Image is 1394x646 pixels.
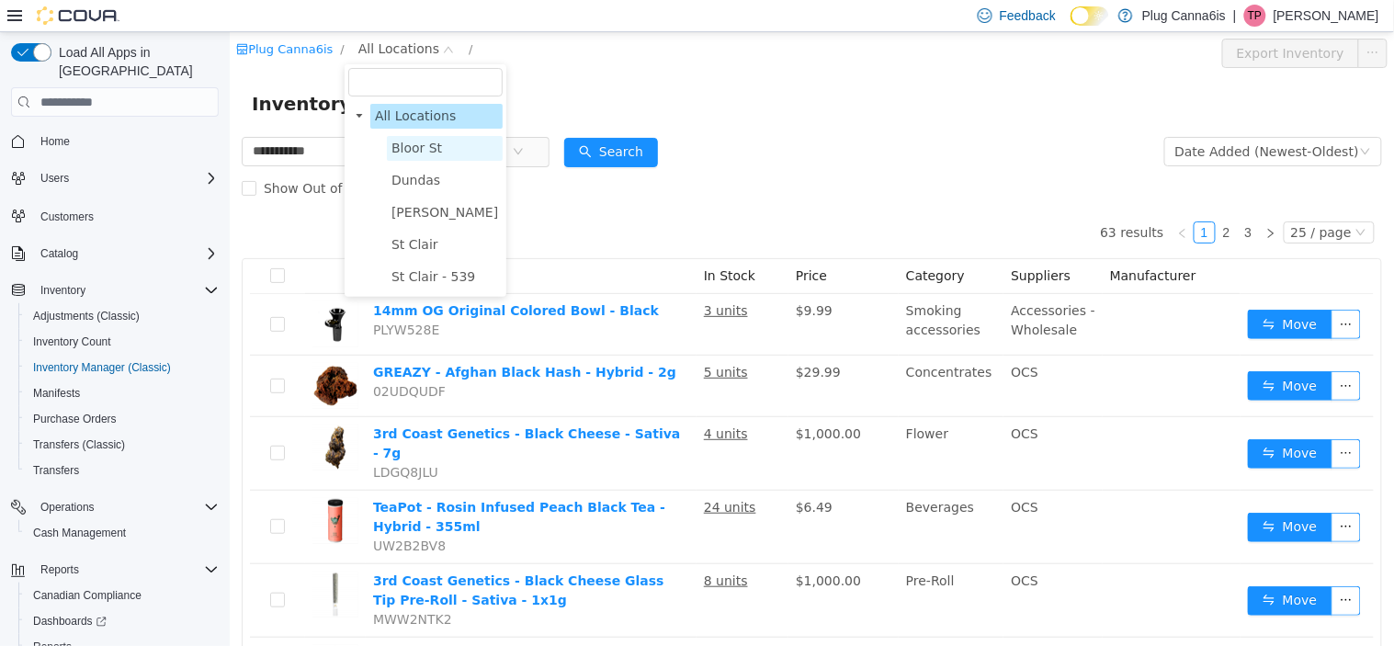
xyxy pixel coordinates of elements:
span: Bloor St [157,104,273,129]
i: icon: down [1126,195,1137,208]
a: Customers [33,206,101,228]
span: Bloor St [162,108,212,123]
span: [PERSON_NAME] [162,173,268,187]
li: Previous Page [942,189,964,211]
span: OCS [781,394,809,409]
span: $29.99 [566,333,611,347]
i: icon: down [283,114,294,127]
span: Accessories - Wholesale [781,271,866,305]
p: Plug Canna6is [1142,5,1226,27]
button: Purchase Orders [18,406,226,432]
span: All Locations [145,76,226,91]
a: 3 [1009,190,1029,210]
span: TP [1248,5,1262,27]
a: Inventory Manager (Classic) [26,357,178,379]
span: Manufacturer [880,236,967,251]
span: All Locations [141,72,273,96]
span: Catalog [40,246,78,261]
a: 3rd Coast Genetics - Black Cheese Glass Tip Pre-Roll - Sativa - 1x1g [143,541,435,575]
span: 02UDQUDF [143,352,216,367]
span: All Locations [129,6,210,27]
span: Catalog [33,243,219,265]
span: Customers [33,204,219,227]
img: GREAZY - Afghan Black Hash - Hybrid - 2g hero shot [83,331,129,377]
li: 3 [1008,189,1030,211]
span: $9.99 [566,271,603,286]
span: Reports [33,559,219,581]
button: icon: swapMove [1018,481,1103,510]
span: LDGQ8JLU [143,433,209,448]
td: Flower [669,385,774,459]
span: Category [676,236,735,251]
input: filter select [119,36,273,64]
button: icon: swapMove [1018,278,1103,307]
span: Purchase Orders [33,412,117,426]
button: Operations [33,496,102,518]
span: Sheppard [157,168,273,193]
span: OCS [781,333,809,347]
span: St Clair - 539 [162,237,245,252]
li: 2 [986,189,1008,211]
button: Customers [4,202,226,229]
button: icon: swapMove [1018,554,1103,584]
button: Canadian Compliance [18,583,226,608]
button: icon: ellipsis [1102,407,1131,436]
u: 5 units [474,333,518,347]
span: PLYW528E [143,290,210,305]
div: Tianna Parks [1244,5,1266,27]
span: Inventory Manager (Classic) [26,357,219,379]
span: Inventory Count [33,334,111,349]
span: Suppliers [781,236,841,251]
a: Cash Management [26,522,133,544]
button: Inventory [33,279,93,301]
u: 3 units [474,271,518,286]
a: Purchase Orders [26,408,124,430]
a: Dashboards [26,610,114,632]
button: Inventory Manager (Classic) [18,355,226,380]
button: Reports [4,557,226,583]
a: 2 [987,190,1007,210]
span: Transfers [26,459,219,482]
i: icon: caret-down [125,79,134,88]
span: Dashboards [33,614,107,629]
a: Inventory Count [26,331,119,353]
a: 14mm OG Original Colored Bowl - Black [143,271,429,286]
span: Transfers [33,463,79,478]
button: Catalog [4,241,226,266]
span: MWW2NTK2 [143,580,222,595]
span: Home [33,130,219,153]
span: Canadian Compliance [33,588,142,603]
span: $6.49 [566,468,603,482]
button: Users [4,165,226,191]
span: Inventory Manager [22,57,231,86]
img: TeaPot - Rosin Infused Peach Black Tea - Hybrid - 355ml hero shot [83,466,129,512]
span: Adjustments (Classic) [26,305,219,327]
button: icon: ellipsis [1102,278,1131,307]
span: Load All Apps in [GEOGRAPHIC_DATA] [51,43,219,80]
p: [PERSON_NAME] [1274,5,1379,27]
span: Inventory Count [26,331,219,353]
span: Dark Mode [1071,26,1071,27]
button: Inventory [4,278,226,303]
button: icon: ellipsis [1102,339,1131,368]
td: Smoking accessories [669,262,774,323]
span: Dundas [157,136,273,161]
i: icon: left [947,196,958,207]
button: icon: ellipsis [1128,6,1158,36]
button: Manifests [18,380,226,406]
span: Customers [40,210,94,224]
a: Transfers [26,459,86,482]
p: | [1233,5,1237,27]
span: Purchase Orders [26,408,219,430]
button: icon: searchSearch [334,106,428,135]
u: 8 units [474,541,518,556]
button: Cash Management [18,520,226,546]
span: $1,000.00 [566,394,631,409]
i: icon: down [1130,114,1141,127]
span: Manifests [26,382,219,404]
span: Show Out of Stock [27,149,160,164]
span: Users [33,167,219,189]
button: Transfers [18,458,226,483]
i: icon: right [1036,196,1047,207]
a: TeaPot - Rosin Infused Peach Black Tea - Hybrid - 355ml [143,468,436,502]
